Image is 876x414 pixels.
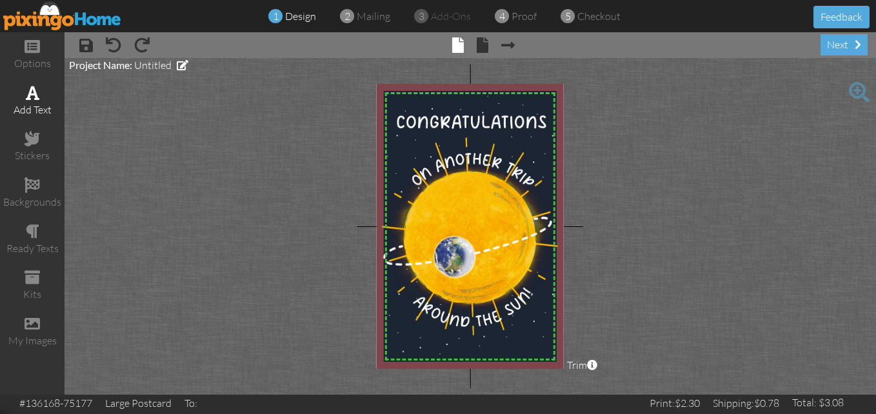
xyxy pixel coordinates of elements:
span: mailing [357,10,390,23]
span: Trim [567,358,597,373]
span: 4 [499,9,505,24]
span: add-ons [431,10,471,23]
span: Untitled [134,59,172,72]
span: Print: [650,397,675,409]
button: Feedback [813,6,870,28]
td: #136168-75177 [13,395,99,412]
span: proof [512,10,537,23]
span: 2 [344,9,350,24]
td: $0.78 [706,395,786,412]
span: 1 [273,9,279,24]
div: Total: $3.08 [792,395,844,410]
img: pixingo logo [3,1,122,30]
span: Project Name: [69,59,132,71]
span: 5 [565,9,571,24]
td: Large Postcard [99,395,178,412]
span: To: [184,397,197,409]
div: next [821,34,868,55]
span: Shipping: [713,397,754,409]
td: $2.30 [643,395,706,412]
span: design [285,10,316,23]
span: checkout [577,10,621,23]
